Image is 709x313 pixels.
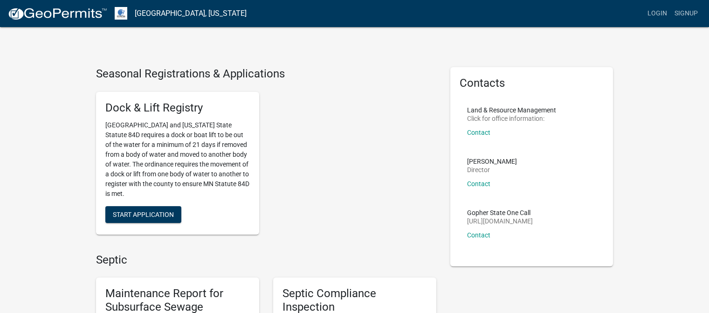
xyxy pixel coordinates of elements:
[115,7,127,20] img: Otter Tail County, Minnesota
[467,180,490,188] a: Contact
[467,167,517,173] p: Director
[105,101,250,115] h5: Dock & Lift Registry
[671,5,702,22] a: Signup
[467,129,490,136] a: Contact
[105,206,181,223] button: Start Application
[113,210,174,218] span: Start Application
[135,6,247,21] a: [GEOGRAPHIC_DATA], [US_STATE]
[105,120,250,199] p: [GEOGRAPHIC_DATA] and [US_STATE] State Statute 84D requires a dock or boat lift to be out of the ...
[460,77,604,90] h5: Contacts
[96,67,436,81] h4: Seasonal Registrations & Applications
[467,115,556,122] p: Click for office information:
[467,231,490,239] a: Contact
[467,158,517,165] p: [PERSON_NAME]
[467,107,556,113] p: Land & Resource Management
[96,253,436,267] h4: Septic
[467,218,533,224] p: [URL][DOMAIN_NAME]
[644,5,671,22] a: Login
[467,209,533,216] p: Gopher State One Call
